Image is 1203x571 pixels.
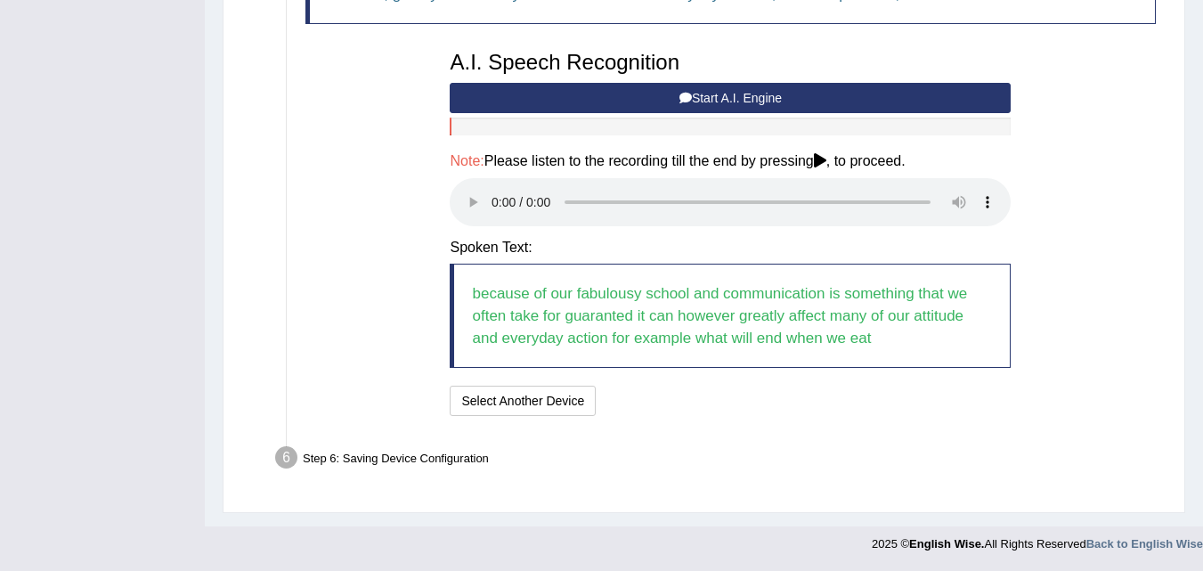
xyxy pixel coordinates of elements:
[450,153,484,168] span: Note:
[909,537,984,551] strong: English Wise.
[450,240,1011,256] h4: Spoken Text:
[450,386,596,416] button: Select Another Device
[267,441,1176,480] div: Step 6: Saving Device Configuration
[450,264,1011,368] blockquote: because of our fabulousy school and communication is something that we often take for guaranted i...
[450,83,1011,113] button: Start A.I. Engine
[450,153,1011,169] h4: Please listen to the recording till the end by pressing , to proceed.
[872,526,1203,552] div: 2025 © All Rights Reserved
[450,51,1011,74] h3: A.I. Speech Recognition
[1086,537,1203,551] a: Back to English Wise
